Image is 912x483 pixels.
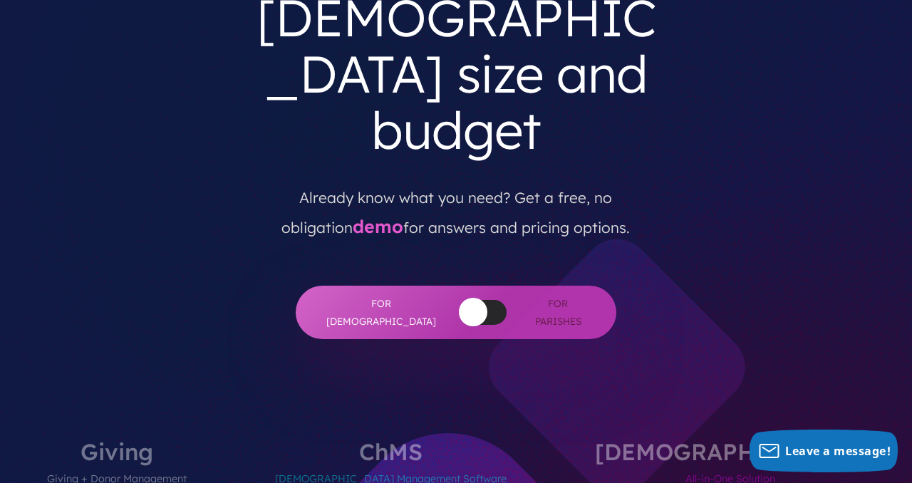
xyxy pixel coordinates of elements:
span: For Parishes [528,295,588,330]
span: For [DEMOGRAPHIC_DATA] [324,295,438,330]
button: Leave a message! [750,430,898,472]
a: demo [353,215,403,237]
span: Leave a message! [785,443,891,459]
p: Already know what you need? Get a free, no obligation for answers and pricing options. [252,170,660,243]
